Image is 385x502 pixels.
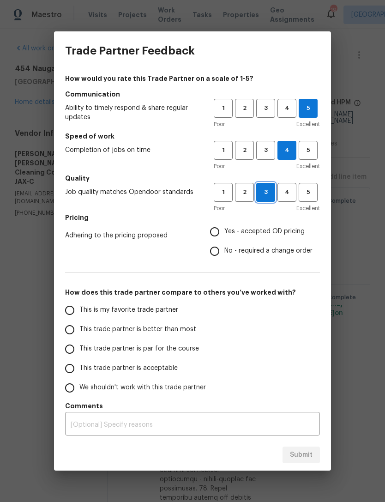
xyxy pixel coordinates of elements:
[224,246,313,256] span: No - required a change order
[79,325,196,334] span: This trade partner is better than most
[299,183,318,202] button: 5
[224,227,305,236] span: Yes - accepted OD pricing
[277,141,296,160] button: 4
[65,103,199,122] span: Ability to timely respond & share regular updates
[300,187,317,198] span: 5
[257,187,275,198] span: 3
[214,204,225,213] span: Poor
[257,145,274,156] span: 3
[215,145,232,156] span: 1
[256,183,275,202] button: 3
[214,120,225,129] span: Poor
[79,383,206,393] span: We shouldn't work with this trade partner
[300,145,317,156] span: 5
[256,141,275,160] button: 3
[236,145,253,156] span: 2
[236,187,253,198] span: 2
[296,120,320,129] span: Excellent
[65,213,320,222] h5: Pricing
[65,44,195,57] h3: Trade Partner Feedback
[214,183,233,202] button: 1
[65,231,195,240] span: Adhering to the pricing proposed
[278,103,295,114] span: 4
[65,90,320,99] h5: Communication
[79,305,178,315] span: This is my favorite trade partner
[65,401,320,411] h5: Comments
[278,145,296,156] span: 4
[65,132,320,141] h5: Speed of work
[65,145,199,155] span: Completion of jobs on time
[296,204,320,213] span: Excellent
[65,174,320,183] h5: Quality
[65,301,320,398] div: How does this trade partner compare to others you’ve worked with?
[277,183,296,202] button: 4
[299,99,318,118] button: 5
[65,74,320,83] h4: How would you rate this Trade Partner on a scale of 1-5?
[235,99,254,118] button: 2
[236,103,253,114] span: 2
[299,103,317,114] span: 5
[256,99,275,118] button: 3
[235,183,254,202] button: 2
[277,99,296,118] button: 4
[214,141,233,160] button: 1
[79,363,178,373] span: This trade partner is acceptable
[79,344,199,354] span: This trade partner is par for the course
[278,187,295,198] span: 4
[215,187,232,198] span: 1
[65,187,199,197] span: Job quality matches Opendoor standards
[257,103,274,114] span: 3
[214,99,233,118] button: 1
[215,103,232,114] span: 1
[65,288,320,297] h5: How does this trade partner compare to others you’ve worked with?
[214,162,225,171] span: Poor
[210,222,320,261] div: Pricing
[299,141,318,160] button: 5
[235,141,254,160] button: 2
[296,162,320,171] span: Excellent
